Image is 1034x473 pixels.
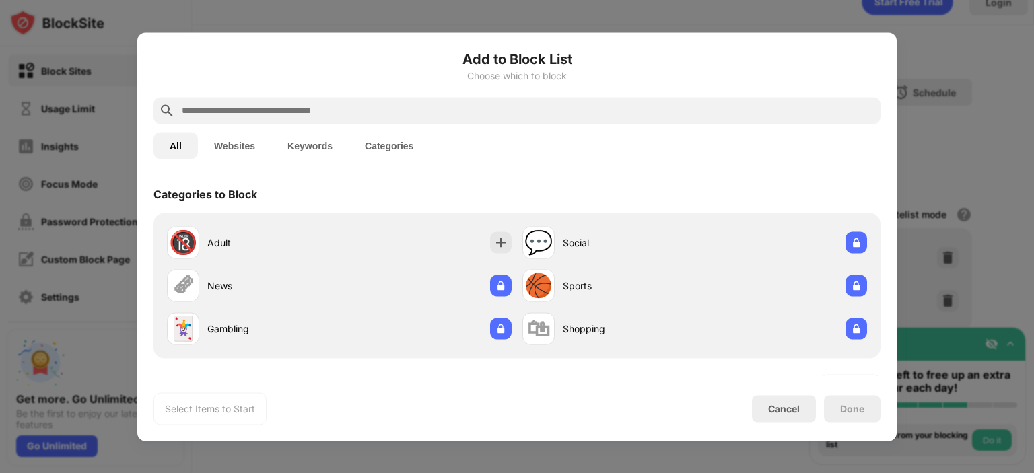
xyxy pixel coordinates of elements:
[840,403,864,414] div: Done
[563,235,695,250] div: Social
[349,132,429,159] button: Categories
[153,187,257,201] div: Categories to Block
[159,102,175,118] img: search.svg
[169,229,197,256] div: 🔞
[165,402,255,415] div: Select Items to Start
[271,132,349,159] button: Keywords
[172,272,195,299] div: 🗞
[153,132,198,159] button: All
[198,132,271,159] button: Websites
[563,322,695,336] div: Shopping
[768,403,800,414] div: Cancel
[563,279,695,293] div: Sports
[524,229,553,256] div: 💬
[524,272,553,299] div: 🏀
[207,279,339,293] div: News
[527,315,550,342] div: 🛍
[207,322,339,336] div: Gambling
[153,70,881,81] div: Choose which to block
[207,235,339,250] div: Adult
[169,315,197,342] div: 🃏
[153,48,881,69] h6: Add to Block List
